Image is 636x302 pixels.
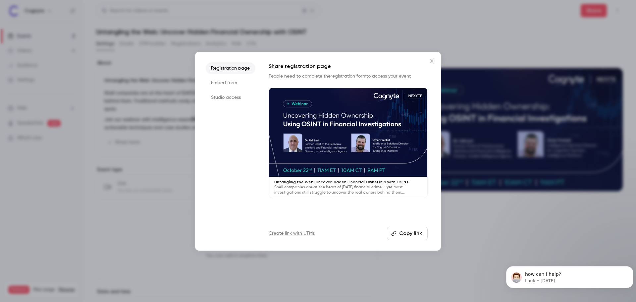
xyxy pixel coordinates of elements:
li: Studio access [206,91,255,103]
h1: Share registration page [269,62,428,70]
p: People need to complete the to access your event [269,73,428,80]
li: Embed form [206,77,255,89]
button: Copy link [387,227,428,240]
a: registration form [331,74,366,79]
button: Close [425,54,438,68]
p: Untangling the Web: Uncover Hidden Financial Ownership with OSINT [274,179,422,185]
li: Registration page [206,62,255,74]
iframe: Intercom notifications message [503,252,636,299]
a: Create link with UTMs [269,230,315,237]
p: Shell companies are at the heart of [DATE] financial crime — yet most investigations still strugg... [274,185,422,195]
a: Untangling the Web: Uncover Hidden Financial Ownership with OSINTShell companies are at the heart... [269,88,428,199]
